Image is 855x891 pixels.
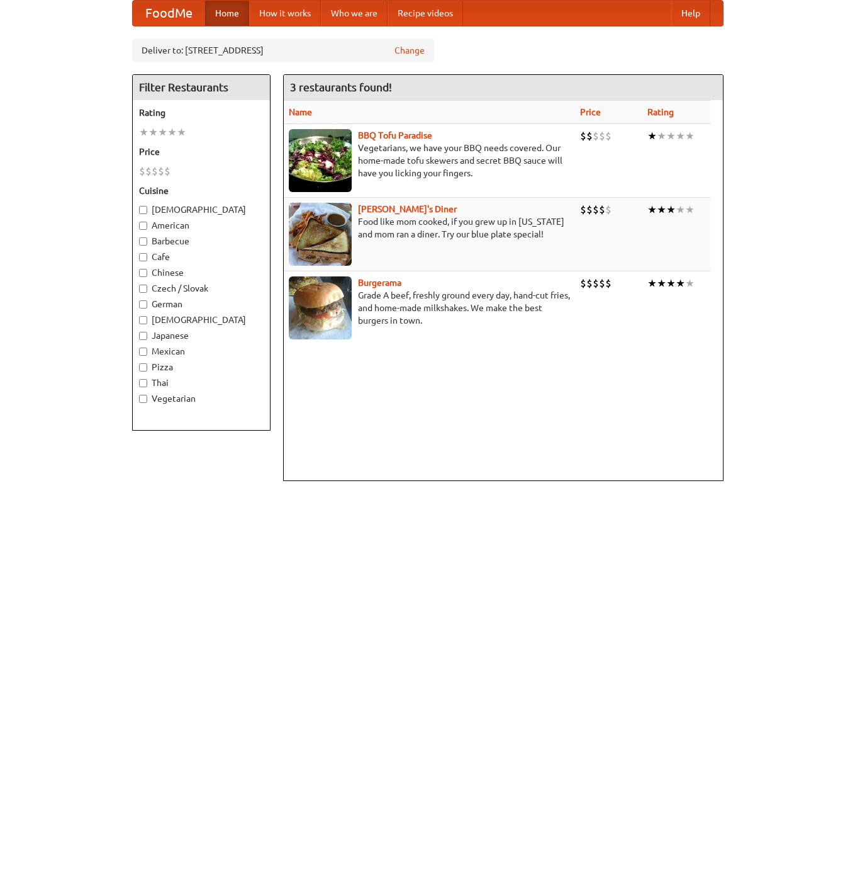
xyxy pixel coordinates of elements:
li: ★ [167,125,177,139]
input: Czech / Slovak [139,285,147,293]
li: ★ [657,203,666,217]
a: Home [205,1,249,26]
input: Chinese [139,269,147,277]
li: $ [580,203,586,217]
li: ★ [666,129,676,143]
li: ★ [647,129,657,143]
li: ★ [647,276,657,290]
li: $ [586,129,593,143]
a: Name [289,107,312,117]
label: Vegetarian [139,392,264,405]
a: [PERSON_NAME]'s Diner [358,204,457,214]
li: ★ [139,125,148,139]
li: $ [599,203,605,217]
label: Barbecue [139,235,264,247]
label: Thai [139,377,264,389]
li: $ [605,276,612,290]
label: [DEMOGRAPHIC_DATA] [139,203,264,216]
label: American [139,219,264,232]
input: Pizza [139,363,147,372]
li: $ [605,203,612,217]
li: ★ [685,203,695,217]
input: [DEMOGRAPHIC_DATA] [139,316,147,324]
a: FoodMe [133,1,205,26]
li: $ [605,129,612,143]
h5: Rating [139,106,264,119]
a: BBQ Tofu Paradise [358,130,432,140]
input: Japanese [139,332,147,340]
label: Mexican [139,345,264,358]
h5: Cuisine [139,184,264,197]
a: Help [671,1,710,26]
li: $ [580,276,586,290]
li: $ [158,164,164,178]
li: ★ [158,125,167,139]
a: Burgerama [358,278,401,288]
input: Vegetarian [139,395,147,403]
input: Mexican [139,348,147,356]
ng-pluralize: 3 restaurants found! [290,81,392,93]
input: Barbecue [139,237,147,246]
a: Price [580,107,601,117]
a: Change [394,44,425,57]
li: $ [152,164,158,178]
li: ★ [148,125,158,139]
label: Chinese [139,266,264,279]
h4: Filter Restaurants [133,75,270,100]
h5: Price [139,145,264,158]
input: [DEMOGRAPHIC_DATA] [139,206,147,214]
label: Pizza [139,361,264,373]
li: ★ [676,276,685,290]
li: ★ [657,129,666,143]
li: ★ [657,276,666,290]
li: ★ [676,129,685,143]
input: Cafe [139,253,147,261]
label: Japanese [139,329,264,342]
li: ★ [676,203,685,217]
li: ★ [666,203,676,217]
li: $ [586,203,593,217]
p: Food like mom cooked, if you grew up in [US_STATE] and mom ran a diner. Try our blue plate special! [289,215,570,241]
div: Deliver to: [STREET_ADDRESS] [132,39,434,62]
li: $ [593,203,599,217]
label: German [139,298,264,310]
input: American [139,222,147,230]
a: How it works [249,1,321,26]
label: [DEMOGRAPHIC_DATA] [139,314,264,326]
li: $ [164,164,170,178]
li: ★ [177,125,186,139]
a: Who we are [321,1,388,26]
li: $ [599,276,605,290]
img: sallys.jpg [289,203,352,266]
li: $ [586,276,593,290]
li: ★ [685,129,695,143]
li: $ [593,129,599,143]
p: Grade A beef, freshly ground every day, hand-cut fries, and home-made milkshakes. We make the bes... [289,289,570,327]
img: tofuparadise.jpg [289,129,352,192]
input: German [139,300,147,309]
li: ★ [647,203,657,217]
li: $ [593,276,599,290]
input: Thai [139,379,147,387]
label: Cafe [139,251,264,263]
li: $ [139,164,145,178]
a: Rating [647,107,674,117]
label: Czech / Slovak [139,282,264,295]
p: Vegetarians, we have your BBQ needs covered. Our home-made tofu skewers and secret BBQ sauce will... [289,142,570,179]
li: $ [580,129,586,143]
img: burgerama.jpg [289,276,352,339]
li: ★ [666,276,676,290]
li: $ [599,129,605,143]
li: ★ [685,276,695,290]
li: $ [145,164,152,178]
a: Recipe videos [388,1,463,26]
